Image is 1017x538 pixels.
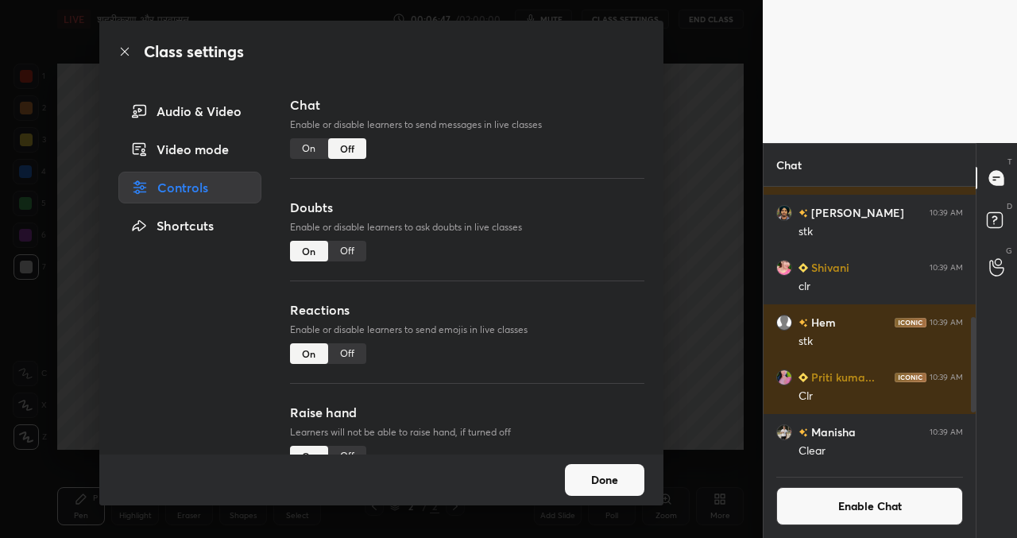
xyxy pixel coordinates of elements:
[930,318,963,327] div: 10:39 AM
[328,446,366,466] div: Off
[776,315,792,331] img: default.png
[118,134,261,165] div: Video mode
[144,40,244,64] h2: Class settings
[1007,156,1012,168] p: T
[1007,200,1012,212] p: D
[290,446,328,466] div: On
[328,241,366,261] div: Off
[118,210,261,242] div: Shortcuts
[930,373,963,382] div: 10:39 AM
[290,403,644,422] h3: Raise hand
[930,208,963,218] div: 10:39 AM
[290,425,644,439] p: Learners will not be able to raise hand, if turned off
[799,224,963,240] div: stk
[799,209,808,218] img: no-rating-badge.077c3623.svg
[290,138,328,159] div: On
[799,389,963,404] div: Clr
[799,279,963,295] div: clr
[764,144,814,186] p: Chat
[799,443,963,459] div: Clear
[808,369,875,385] h6: Priti kuma...
[328,138,366,159] div: Off
[290,198,644,217] h3: Doubts
[290,241,328,261] div: On
[764,187,976,467] div: grid
[776,424,792,440] img: 459b04363e7d4b8fa28762ccaee1afbb.jpg
[118,95,261,127] div: Audio & Video
[1006,245,1012,257] p: G
[290,300,644,319] h3: Reactions
[328,343,366,364] div: Off
[799,319,808,327] img: no-rating-badge.077c3623.svg
[895,318,926,327] img: iconic-dark.1390631f.png
[808,204,904,221] h6: [PERSON_NAME]
[799,263,808,273] img: Learner_Badge_beginner_1_8b307cf2a0.svg
[290,220,644,234] p: Enable or disable learners to ask doubts in live classes
[930,428,963,437] div: 10:39 AM
[776,487,963,525] button: Enable Chat
[118,172,261,203] div: Controls
[808,424,856,440] h6: Manisha
[930,263,963,273] div: 10:39 AM
[808,259,849,276] h6: Shivani
[799,373,808,382] img: Learner_Badge_beginner_1_8b307cf2a0.svg
[290,323,644,337] p: Enable or disable learners to send emojis in live classes
[799,334,963,350] div: stk
[290,343,328,364] div: On
[776,260,792,276] img: 2b86f3bd82204f3fadc9e81b55a4ce23.jpg
[895,373,926,382] img: iconic-dark.1390631f.png
[776,370,792,385] img: fa47a99983f045cc88b90176f9ab327b.jpg
[799,428,808,437] img: no-rating-badge.077c3623.svg
[808,314,836,331] h6: Hem
[290,118,644,132] p: Enable or disable learners to send messages in live classes
[290,95,644,114] h3: Chat
[776,205,792,221] img: b6ae9402d6974459980435013beb66e3.jpg
[565,464,644,496] button: Done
